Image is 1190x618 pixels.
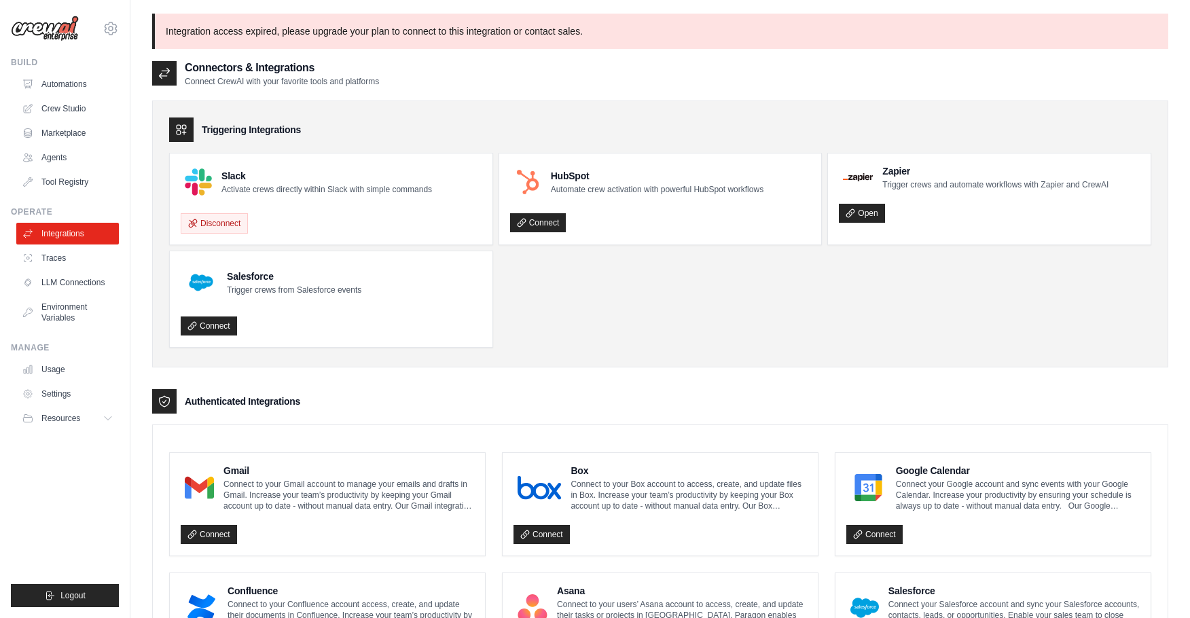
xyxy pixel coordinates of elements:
a: Agents [16,147,119,168]
a: Marketplace [16,122,119,144]
a: Open [839,204,884,223]
a: Tool Registry [16,171,119,193]
img: Box Logo [518,474,561,501]
h4: Salesforce [227,270,361,283]
a: Integrations [16,223,119,244]
a: Automations [16,73,119,95]
h4: Slack [221,169,432,183]
div: Build [11,57,119,68]
img: Google Calendar Logo [850,474,886,501]
img: Salesforce Logo [185,266,217,299]
a: LLM Connections [16,272,119,293]
h4: Google Calendar [896,464,1140,477]
p: Trigger crews and automate workflows with Zapier and CrewAI [882,179,1108,190]
a: Usage [16,359,119,380]
button: Resources [16,407,119,429]
p: Connect your Google account and sync events with your Google Calendar. Increase your productivity... [896,479,1140,511]
a: Environment Variables [16,296,119,329]
h4: HubSpot [551,169,763,183]
a: Connect [181,525,237,544]
button: Disconnect [181,213,248,234]
h4: Gmail [223,464,474,477]
a: Connect [513,525,570,544]
h4: Asana [557,584,807,598]
h4: Salesforce [888,584,1140,598]
p: Connect to your Box account to access, create, and update files in Box. Increase your team’s prod... [571,479,807,511]
h3: Authenticated Integrations [185,395,300,408]
h3: Triggering Integrations [202,123,301,137]
img: Zapier Logo [843,173,873,181]
a: Connect [846,525,903,544]
img: HubSpot Logo [514,168,541,196]
img: Slack Logo [185,168,212,196]
a: Connect [181,316,237,335]
button: Logout [11,584,119,607]
p: Connect to your Gmail account to manage your emails and drafts in Gmail. Increase your team’s pro... [223,479,474,511]
img: Gmail Logo [185,474,214,501]
span: Logout [60,590,86,601]
div: Manage [11,342,119,353]
h4: Box [571,464,807,477]
h2: Connectors & Integrations [185,60,379,76]
h4: Zapier [882,164,1108,178]
p: Connect CrewAI with your favorite tools and platforms [185,76,379,87]
h4: Confluence [228,584,474,598]
p: Integration access expired, please upgrade your plan to connect to this integration or contact sa... [152,14,1168,49]
a: Connect [510,213,566,232]
div: Operate [11,206,119,217]
p: Trigger crews from Salesforce events [227,285,361,295]
a: Settings [16,383,119,405]
img: Logo [11,16,79,41]
a: Traces [16,247,119,269]
p: Automate crew activation with powerful HubSpot workflows [551,184,763,195]
p: Activate crews directly within Slack with simple commands [221,184,432,195]
span: Resources [41,413,80,424]
a: Crew Studio [16,98,119,120]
